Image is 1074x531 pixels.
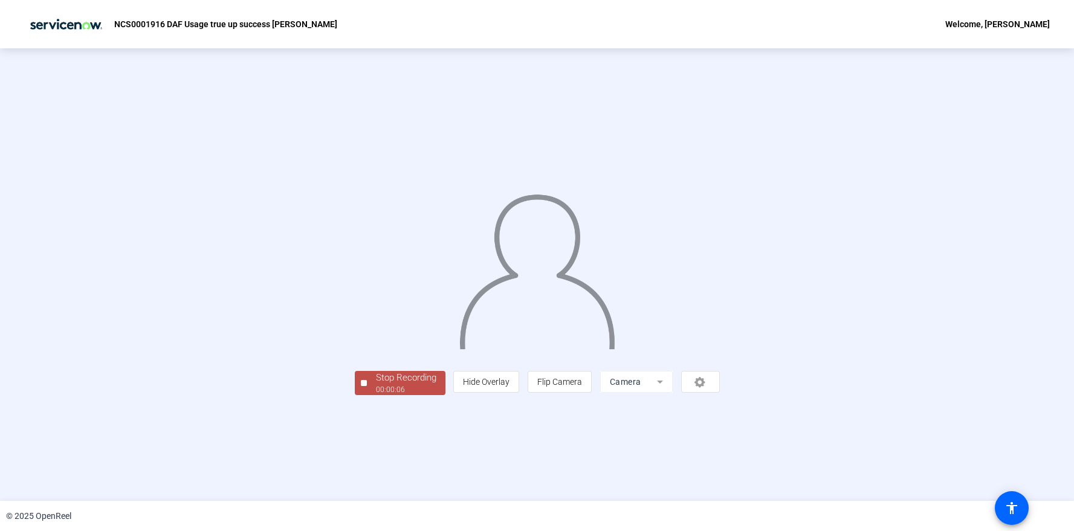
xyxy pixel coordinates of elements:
[376,384,436,395] div: 00:00:06
[114,17,337,31] p: NCS0001916 DAF Usage true up success [PERSON_NAME]
[528,371,592,393] button: Flip Camera
[453,371,519,393] button: Hide Overlay
[6,510,71,523] div: © 2025 OpenReel
[1004,501,1019,515] mat-icon: accessibility
[24,12,108,36] img: OpenReel logo
[945,17,1050,31] div: Welcome, [PERSON_NAME]
[463,377,510,387] span: Hide Overlay
[355,371,445,396] button: Stop Recording00:00:06
[376,371,436,385] div: Stop Recording
[458,185,616,349] img: overlay
[537,377,582,387] span: Flip Camera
